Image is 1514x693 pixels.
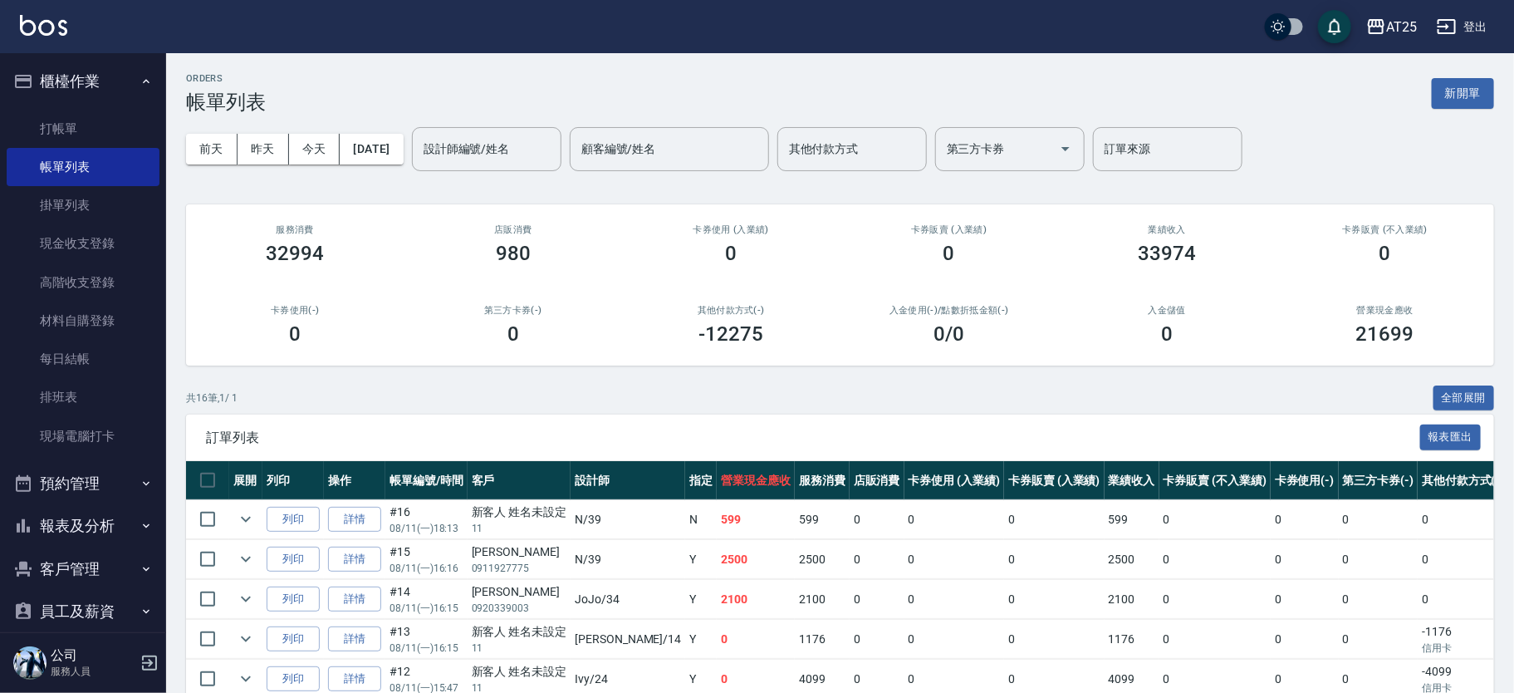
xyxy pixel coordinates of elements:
[642,305,821,316] h2: 其他付款方式(-)
[424,305,603,316] h2: 第三方卡券(-)
[1105,461,1159,500] th: 業績收入
[186,91,266,114] h3: 帳單列表
[1356,322,1414,346] h3: 21699
[7,548,159,591] button: 客戶管理
[472,601,567,616] p: 0920339003
[328,627,381,652] a: 詳情
[850,580,904,619] td: 0
[229,461,262,500] th: 展開
[7,186,159,224] a: 掛單列表
[904,540,1005,579] td: 0
[1271,500,1339,539] td: 0
[472,521,567,536] p: 11
[390,641,463,656] p: 08/11 (一) 16:15
[717,580,795,619] td: 2100
[233,507,258,532] button: expand row
[1271,620,1339,659] td: 0
[1418,580,1509,619] td: 0
[1418,620,1509,659] td: -1176
[1418,540,1509,579] td: 0
[571,461,685,500] th: 設計師
[1078,305,1257,316] h2: 入金儲值
[267,666,320,692] button: 列印
[1379,242,1391,265] h3: 0
[1386,17,1417,37] div: AT25
[233,627,258,651] button: expand row
[795,620,850,659] td: 1176
[7,302,159,340] a: 材料自購登錄
[1422,641,1505,656] p: 信用卡
[7,417,159,455] a: 現場電腦打卡
[390,601,463,616] p: 08/11 (一) 16:15
[571,620,685,659] td: [PERSON_NAME] /14
[860,224,1039,235] h2: 卡券販賣 (入業績)
[933,322,964,346] h3: 0 /0
[1159,540,1271,579] td: 0
[7,462,159,505] button: 預約管理
[472,504,567,521] div: 新客人 姓名未設定
[717,461,795,500] th: 營業現金應收
[725,242,737,265] h3: 0
[206,430,1420,446] span: 訂單列表
[267,627,320,652] button: 列印
[328,507,381,533] a: 詳情
[51,647,135,664] h5: 公司
[507,322,519,346] h3: 0
[1159,500,1271,539] td: 0
[289,322,301,346] h3: 0
[468,461,571,500] th: 客戶
[1105,500,1159,539] td: 599
[7,504,159,548] button: 報表及分析
[1418,461,1509,500] th: 其他付款方式(-)
[7,110,159,148] a: 打帳單
[7,148,159,186] a: 帳單列表
[496,242,531,265] h3: 980
[717,620,795,659] td: 0
[472,641,567,656] p: 11
[685,500,717,539] td: N
[1420,429,1482,445] a: 報表匯出
[685,461,717,500] th: 指定
[685,620,717,659] td: Y
[238,134,289,165] button: 昨天
[289,134,341,165] button: 今天
[186,73,266,84] h2: ORDERS
[424,224,603,235] h2: 店販消費
[13,646,47,680] img: Person
[571,540,685,579] td: N /39
[340,134,403,165] button: [DATE]
[7,224,159,263] a: 現金收支登錄
[324,461,385,500] th: 操作
[1339,580,1418,619] td: 0
[1105,580,1159,619] td: 2100
[20,15,67,36] img: Logo
[1418,500,1509,539] td: 0
[571,500,685,539] td: N /39
[860,305,1039,316] h2: 入金使用(-) /點數折抵金額(-)
[571,580,685,619] td: JoJo /34
[850,620,904,659] td: 0
[1271,540,1339,579] td: 0
[1271,580,1339,619] td: 0
[390,521,463,536] p: 08/11 (一) 18:13
[385,500,468,539] td: #16
[385,540,468,579] td: #15
[904,620,1005,659] td: 0
[1161,322,1173,346] h3: 0
[904,500,1005,539] td: 0
[267,507,320,533] button: 列印
[698,322,763,346] h3: -12275
[943,242,955,265] h3: 0
[1360,10,1423,44] button: AT25
[472,543,567,561] div: [PERSON_NAME]
[1004,500,1105,539] td: 0
[385,580,468,619] td: #14
[472,663,567,681] div: 新客人 姓名未設定
[1339,540,1418,579] td: 0
[685,580,717,619] td: Y
[904,461,1005,500] th: 卡券使用 (入業績)
[1420,425,1482,450] button: 報表匯出
[233,547,258,572] button: expand row
[472,623,567,641] div: 新客人 姓名未設定
[206,305,385,316] h2: 卡券使用(-)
